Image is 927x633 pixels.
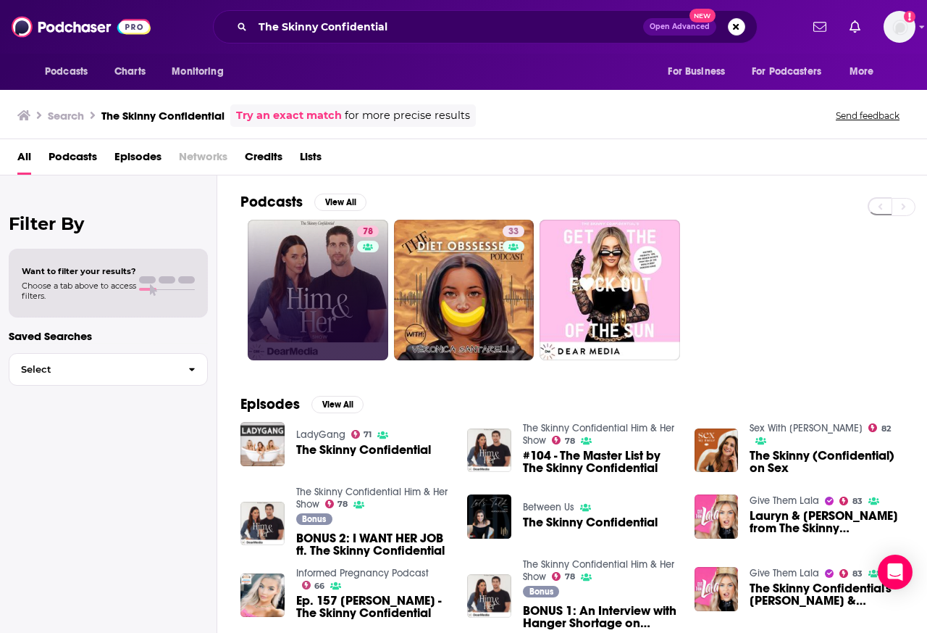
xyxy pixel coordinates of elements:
[750,582,904,607] a: The Skinny Confidential's Lauryn & Michael Bosstick
[49,145,97,175] a: Podcasts
[105,58,154,86] a: Charts
[508,225,519,239] span: 33
[565,438,575,444] span: 78
[325,500,348,508] a: 78
[345,107,470,124] span: for more precise results
[248,220,388,360] a: 78
[114,145,162,175] a: Episodes
[808,15,832,39] a: Show notifications dropdown
[240,395,300,413] h2: Episodes
[101,109,225,123] h3: The Skinny Confidential
[467,574,511,618] img: BONUS 1: An Interview with Hanger Shortage on Building "The Skinny Confidential"
[467,495,511,539] img: The Skinny Confidential
[831,109,904,122] button: Send feedback
[852,498,863,505] span: 83
[296,595,450,619] span: Ep. 157 [PERSON_NAME] - The Skinny Confidential
[881,426,891,432] span: 82
[884,11,915,43] img: User Profile
[884,11,915,43] span: Logged in as alignPR
[236,107,342,124] a: Try an exact match
[750,510,904,534] a: Lauryn & Michael Bosstick from The Skinny Confidential
[296,595,450,619] a: Ep. 157 Lauryn Evarts - The Skinny Confidential
[750,582,904,607] span: The Skinny Confidential's [PERSON_NAME] & [PERSON_NAME]
[742,58,842,86] button: open menu
[296,444,431,456] span: The Skinny Confidential
[467,429,511,473] img: #104 - The Master List by The Skinny Confidential
[114,62,146,82] span: Charts
[240,574,285,618] a: Ep. 157 Lauryn Evarts - The Skinny Confidential
[314,194,366,211] button: View All
[296,429,345,441] a: LadyGang
[12,13,151,41] img: Podchaser - Follow, Share and Rate Podcasts
[695,429,739,473] img: The Skinny (Confidential) on Sex
[17,145,31,175] a: All
[884,11,915,43] button: Show profile menu
[529,587,553,596] span: Bonus
[9,329,208,343] p: Saved Searches
[311,396,364,413] button: View All
[750,495,819,507] a: Give Them Lala
[650,23,710,30] span: Open Advanced
[172,62,223,82] span: Monitoring
[9,353,208,386] button: Select
[240,422,285,466] a: The Skinny Confidential
[844,15,866,39] a: Show notifications dropdown
[750,422,863,434] a: Sex With Emily
[523,516,658,529] a: The Skinny Confidential
[904,11,915,22] svg: Add a profile image
[839,497,863,505] a: 83
[658,58,743,86] button: open menu
[668,62,725,82] span: For Business
[695,495,739,539] img: Lauryn & Michael Bosstick from The Skinny Confidential
[240,193,303,211] h2: Podcasts
[363,225,373,239] span: 78
[45,62,88,82] span: Podcasts
[750,567,819,579] a: Give Them Lala
[364,431,372,438] span: 71
[179,145,227,175] span: Networks
[689,9,716,22] span: New
[643,18,716,36] button: Open AdvancedNew
[523,501,574,513] a: Between Us
[9,213,208,234] h2: Filter By
[523,605,677,629] a: BONUS 1: An Interview with Hanger Shortage on Building "The Skinny Confidential"
[245,145,282,175] a: Credits
[878,555,913,589] div: Open Intercom Messenger
[240,395,364,413] a: EpisodesView All
[839,569,863,578] a: 83
[240,502,285,546] img: BONUS 2: I WANT HER JOB ft. The Skinny Confidential
[357,226,379,237] a: 78
[552,572,575,581] a: 78
[300,145,322,175] a: Lists
[9,365,177,374] span: Select
[503,226,524,237] a: 33
[523,422,674,447] a: The Skinny Confidential Him & Her Show
[565,574,575,580] span: 78
[314,583,324,589] span: 66
[852,571,863,577] span: 83
[523,450,677,474] span: #104 - The Master List by The Skinny Confidential
[302,581,325,589] a: 66
[752,62,821,82] span: For Podcasters
[750,510,904,534] span: Lauryn & [PERSON_NAME] from The Skinny Confidential
[750,450,904,474] a: The Skinny (Confidential) on Sex
[296,532,450,557] a: BONUS 2: I WANT HER JOB ft. The Skinny Confidential
[240,193,366,211] a: PodcastsView All
[337,501,348,508] span: 78
[839,58,892,86] button: open menu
